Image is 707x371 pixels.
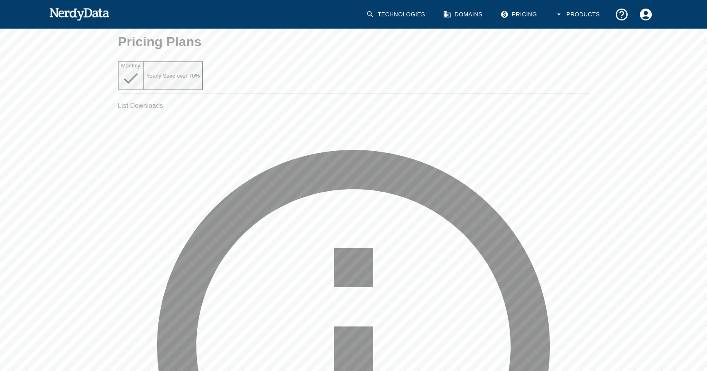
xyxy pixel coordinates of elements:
a: Domains [438,2,489,27]
img: NerdyData.com [49,6,109,22]
button: Monthly [118,61,144,90]
button: Account Settings [634,2,658,27]
button: Products [550,2,606,27]
button: Support and Documentation [610,2,634,27]
button: Yearly Save over 70% [143,61,203,90]
a: Technologies [361,2,432,27]
span: Save over 70% [163,73,200,79]
h1: Pricing Plans [118,32,589,51]
a: Pricing [495,2,543,27]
